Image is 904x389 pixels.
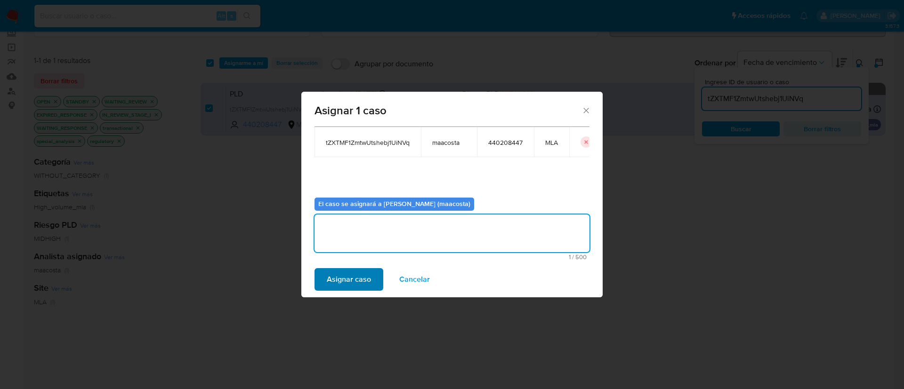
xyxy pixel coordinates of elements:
span: Asignar caso [327,269,371,290]
span: tZXTMF1ZmtwUtshebj1UiNVq [326,138,410,147]
span: 440208447 [488,138,523,147]
span: MLA [545,138,558,147]
b: El caso se asignará a [PERSON_NAME] (maacosta) [318,199,470,208]
span: Cancelar [399,269,430,290]
span: Máximo 500 caracteres [317,254,587,260]
div: assign-modal [301,92,603,297]
button: Asignar caso [315,268,383,291]
span: maacosta [432,138,466,147]
button: Cancelar [387,268,442,291]
span: Asignar 1 caso [315,105,581,116]
button: Cerrar ventana [581,106,590,114]
button: icon-button [581,136,592,148]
